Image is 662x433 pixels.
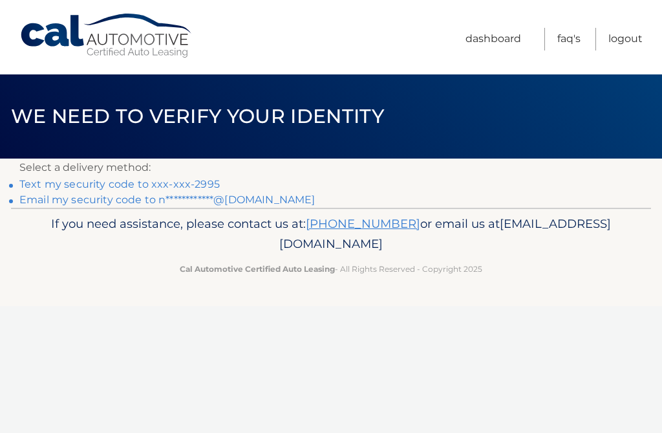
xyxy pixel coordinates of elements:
a: [PHONE_NUMBER] [306,216,420,231]
a: Text my security code to xxx-xxx-2995 [19,178,220,190]
a: Logout [608,28,643,50]
p: Select a delivery method: [19,159,643,177]
strong: Cal Automotive Certified Auto Leasing [180,264,335,274]
span: We need to verify your identity [11,104,384,128]
a: Dashboard [465,28,521,50]
a: FAQ's [557,28,581,50]
a: Cal Automotive [19,13,194,59]
p: - All Rights Reserved - Copyright 2025 [30,262,632,276]
p: If you need assistance, please contact us at: or email us at [30,214,632,255]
